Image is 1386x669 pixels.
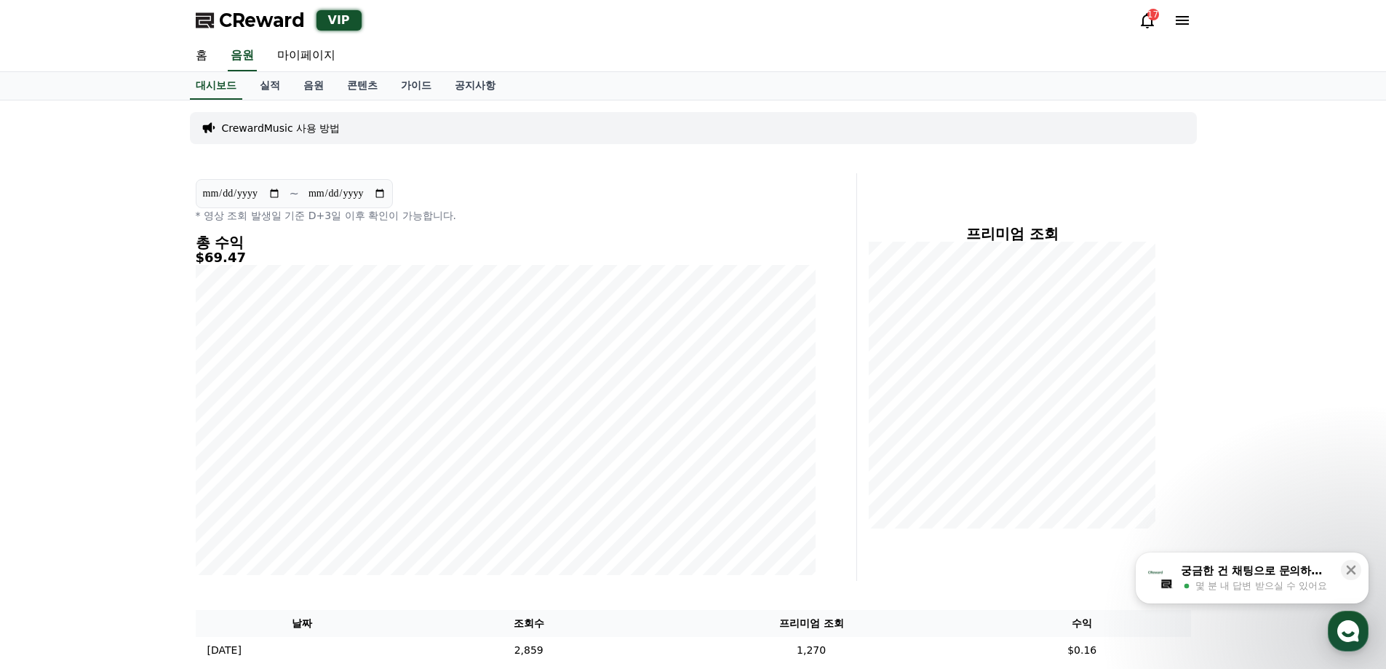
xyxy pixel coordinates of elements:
[196,610,409,637] th: 날짜
[1139,12,1156,29] a: 17
[1147,9,1159,20] div: 17
[389,72,443,100] a: 가이드
[196,250,816,265] h5: $69.47
[266,41,347,71] a: 마이페이지
[228,41,257,71] a: 음원
[408,610,649,637] th: 조회수
[869,226,1156,242] h4: 프리미엄 조회
[335,72,389,100] a: 콘텐츠
[292,72,335,100] a: 음원
[290,185,299,202] p: ~
[196,208,816,223] p: * 영상 조회 발생일 기준 D+3일 이후 확인이 가능합니다.
[973,610,1191,637] th: 수익
[190,72,242,100] a: 대시보드
[316,10,362,31] div: VIP
[649,637,973,664] td: 1,270
[408,637,649,664] td: 2,859
[248,72,292,100] a: 실적
[443,72,507,100] a: 공지사항
[196,9,305,32] a: CReward
[184,41,219,71] a: 홈
[219,9,305,32] span: CReward
[196,234,816,250] h4: 총 수익
[207,643,242,658] p: [DATE]
[649,610,973,637] th: 프리미엄 조회
[973,637,1191,664] td: $0.16
[222,121,340,135] a: CrewardMusic 사용 방법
